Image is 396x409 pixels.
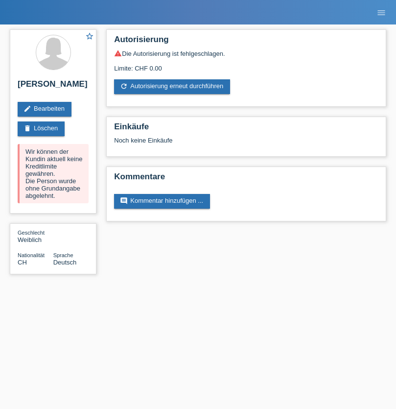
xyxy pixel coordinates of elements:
i: edit [23,105,31,113]
i: star_border [85,32,94,41]
span: Sprache [53,252,73,258]
span: Geschlecht [18,230,45,236]
h2: Einkäufe [114,122,378,137]
h2: Autorisierung [114,35,378,49]
i: warning [114,49,122,57]
div: Die Autorisierung ist fehlgeschlagen. [114,49,378,57]
div: Weiblich [18,229,53,243]
i: delete [23,124,31,132]
a: refreshAutorisierung erneut durchführen [114,79,230,94]
div: Wir können der Kundin aktuell keine Kreditlimite gewähren. Die Person wurde ohne Grundangabe abge... [18,144,89,203]
a: menu [372,9,391,15]
div: Noch keine Einkäufe [114,137,378,151]
span: Schweiz [18,259,27,266]
i: refresh [120,82,128,90]
a: star_border [85,32,94,42]
i: comment [120,197,128,205]
h2: Kommentare [114,172,378,187]
i: menu [376,8,386,18]
span: Deutsch [53,259,77,266]
a: deleteLöschen [18,121,65,136]
span: Nationalität [18,252,45,258]
a: editBearbeiten [18,102,71,117]
a: commentKommentar hinzufügen ... [114,194,210,209]
div: Limite: CHF 0.00 [114,57,378,72]
h2: [PERSON_NAME] [18,79,89,94]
